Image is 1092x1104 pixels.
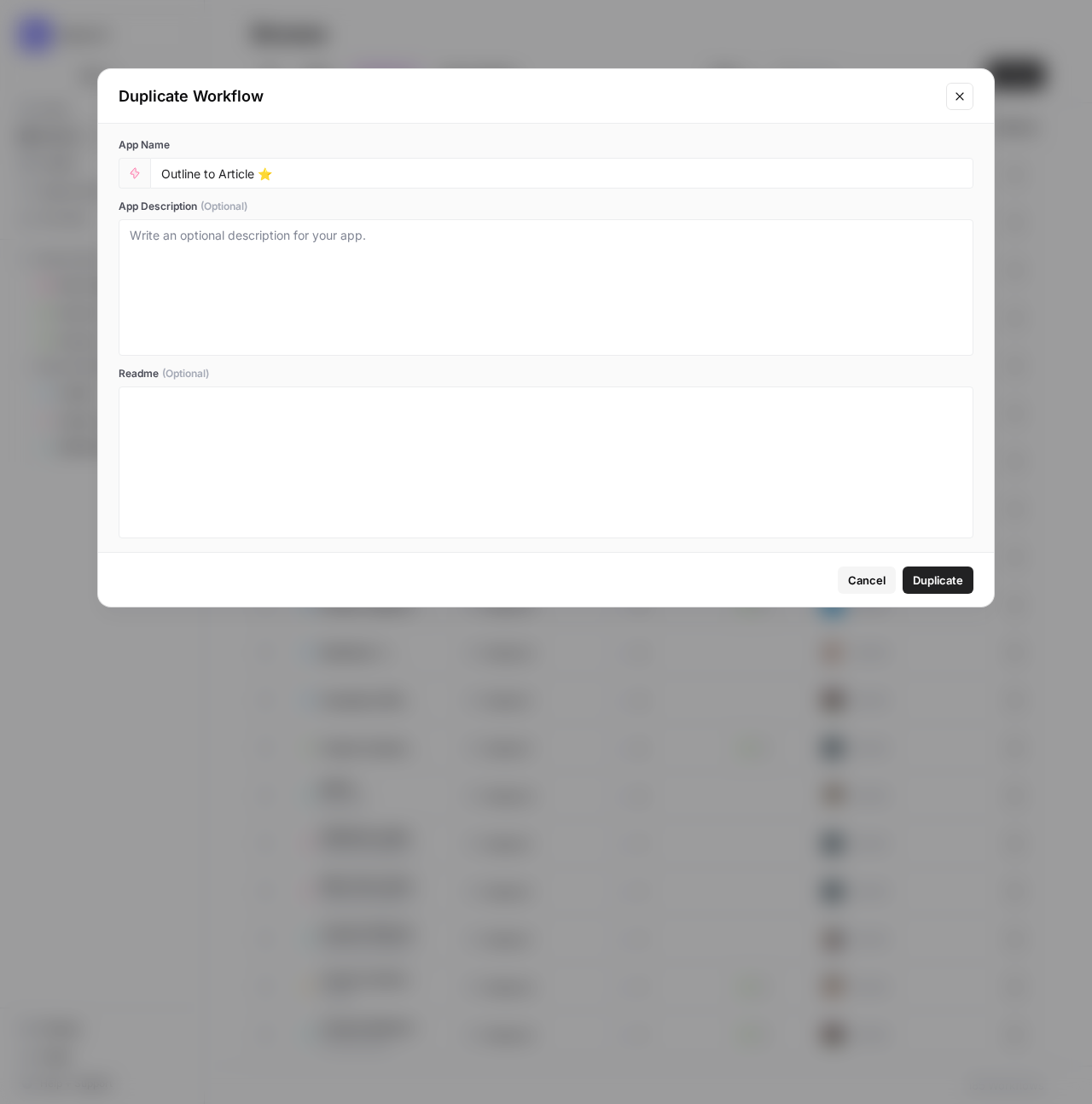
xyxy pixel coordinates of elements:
[119,366,973,381] label: Readme
[848,572,886,589] span: Cancel
[913,572,963,589] span: Duplicate
[162,366,209,381] span: (Optional)
[119,199,973,214] label: App Description
[161,166,962,181] input: Untitled
[119,84,936,108] div: Duplicate Workflow
[946,83,973,110] button: Close modal
[838,567,896,594] button: Cancel
[200,199,247,214] span: (Optional)
[903,567,973,594] button: Duplicate
[119,137,973,153] label: App Name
